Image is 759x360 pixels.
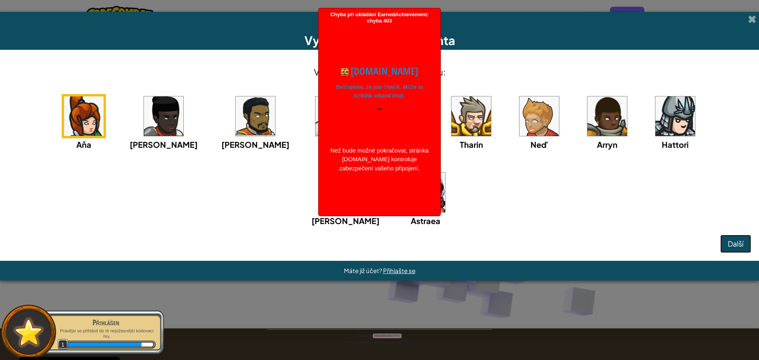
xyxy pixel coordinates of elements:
[460,139,483,149] font: Tharin
[519,96,559,136] img: portrait.png
[60,328,154,339] font: Právějsi se přihlásil do té nejúžasnější kódovací hry.
[587,96,627,136] img: portrait.png
[330,11,429,24] font: Chyba při ukládání EarnedAchievement: chyba 403
[312,216,379,226] font: [PERSON_NAME]
[344,267,382,274] font: Máte již účet?
[351,64,418,78] font: [DOMAIN_NAME]
[330,147,429,172] font: Než bude možné pokračovat, stránka [DOMAIN_NAME] kontroluje zabezpečení vašeho připojení.
[336,83,423,100] font: Ověřujeme, že jste člověk. Může to několik sekund trvat.
[236,96,275,136] img: portrait.png
[341,68,349,76] img: Ikona webu codecombat.com
[144,96,183,136] img: portrait.png
[64,96,104,136] img: portrait.png
[221,139,289,149] font: [PERSON_NAME]
[728,239,744,248] font: Další
[93,317,119,328] font: Přihlášen
[531,139,548,149] font: Neď
[662,139,689,149] font: Hattori
[383,267,415,274] a: Přihlašte se
[130,139,198,149] font: [PERSON_NAME]
[314,66,446,77] font: Vyber si svého výchozího hrdinu:
[76,139,91,149] font: Aňa
[304,33,455,48] font: Vytvořit účet pro studenta
[411,216,440,226] font: Astraea
[451,96,491,136] img: portrait.png
[315,96,355,136] img: portrait.png
[61,341,64,348] font: 1
[655,96,695,136] img: portrait.png
[720,235,751,253] button: Další
[11,315,47,350] img: default.png
[597,139,617,149] font: Arryn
